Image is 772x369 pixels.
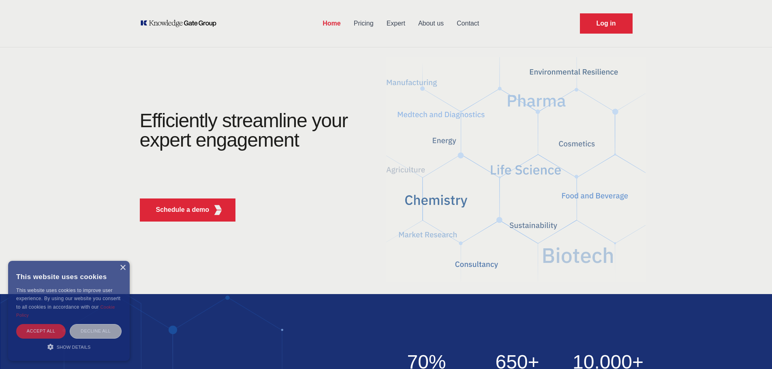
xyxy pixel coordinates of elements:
[16,288,120,310] span: This website uses cookies to improve user experience. By using our website you consent to all coo...
[16,324,66,338] div: Accept all
[70,324,122,338] div: Decline all
[380,13,412,34] a: Expert
[140,19,222,28] a: KOL Knowledge Platform: Talk to Key External Experts (KEE)
[140,198,236,222] button: Schedule a demoKGG Fifth Element RED
[580,13,633,34] a: Request Demo
[120,265,126,271] div: Close
[16,305,115,318] a: Cookie Policy
[16,267,122,286] div: This website uses cookies
[156,205,210,215] p: Schedule a demo
[450,13,485,34] a: Contact
[16,343,122,351] div: Show details
[347,13,380,34] a: Pricing
[57,345,91,350] span: Show details
[386,53,646,286] img: KGG Fifth Element RED
[316,13,347,34] a: Home
[140,110,348,151] h1: Efficiently streamline your expert engagement
[213,205,223,215] img: KGG Fifth Element RED
[412,13,450,34] a: About us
